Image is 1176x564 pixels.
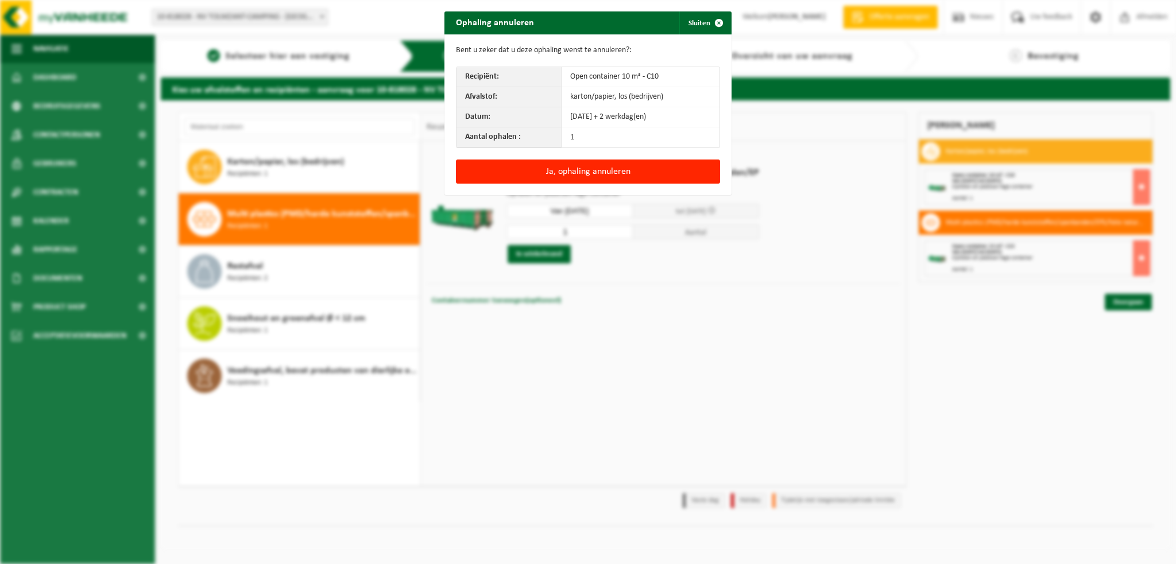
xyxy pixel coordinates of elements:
[457,107,562,127] th: Datum:
[456,160,720,184] button: Ja, ophaling annuleren
[562,87,719,107] td: karton/papier, los (bedrijven)
[444,11,546,33] h2: Ophaling annuleren
[457,67,562,87] th: Recipiënt:
[562,127,719,147] td: 1
[457,127,562,147] th: Aantal ophalen :
[679,11,730,34] button: Sluiten
[457,87,562,107] th: Afvalstof:
[562,107,719,127] td: [DATE] + 2 werkdag(en)
[562,67,719,87] td: Open container 10 m³ - C10
[456,46,720,55] p: Bent u zeker dat u deze ophaling wenst te annuleren?:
